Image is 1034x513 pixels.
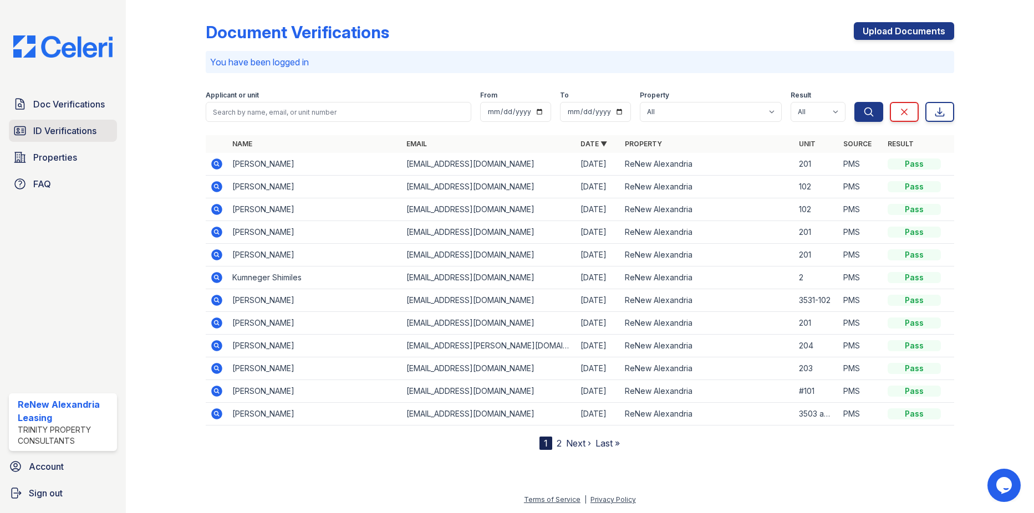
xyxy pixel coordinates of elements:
td: ReNew Alexandria [620,266,794,289]
label: Property [640,91,669,100]
div: ReNew Alexandria Leasing [18,398,113,424]
td: 203 [794,357,839,380]
td: [PERSON_NAME] [228,357,402,380]
div: Pass [888,386,941,397]
td: ReNew Alexandria [620,244,794,266]
td: [DATE] [576,312,620,335]
a: FAQ [9,173,117,195]
td: 3531-102 [794,289,839,312]
td: 201 [794,153,839,176]
td: [EMAIL_ADDRESS][DOMAIN_NAME] [402,176,576,198]
div: Pass [888,227,941,238]
td: Kumneger Shimiles [228,266,402,289]
td: [EMAIL_ADDRESS][DOMAIN_NAME] [402,244,576,266]
td: [PERSON_NAME] [228,244,402,266]
td: ReNew Alexandria [620,312,794,335]
td: [DATE] [576,403,620,425]
input: Search by name, email, or unit number [206,102,471,122]
td: PMS [839,153,883,176]
td: PMS [839,244,883,266]
a: Sign out [4,482,121,504]
iframe: chat widget [987,469,1023,502]
td: [DATE] [576,244,620,266]
label: Applicant or unit [206,91,259,100]
td: ReNew Alexandria [620,221,794,244]
a: Date ▼ [580,140,607,148]
td: [PERSON_NAME] [228,176,402,198]
td: [EMAIL_ADDRESS][DOMAIN_NAME] [402,289,576,312]
span: FAQ [33,177,51,191]
td: [DATE] [576,198,620,221]
div: Pass [888,340,941,351]
td: ReNew Alexandria [620,357,794,380]
div: Pass [888,295,941,306]
a: Email [406,140,427,148]
td: PMS [839,221,883,244]
td: PMS [839,312,883,335]
a: 2 [557,438,562,449]
td: 201 [794,221,839,244]
td: ReNew Alexandria [620,176,794,198]
td: [DATE] [576,153,620,176]
a: Upload Documents [854,22,954,40]
a: Last » [595,438,620,449]
td: PMS [839,266,883,289]
a: Unit [799,140,816,148]
td: [DATE] [576,176,620,198]
td: [PERSON_NAME] [228,312,402,335]
a: Source [843,140,872,148]
a: Next › [566,438,591,449]
div: Pass [888,272,941,283]
td: PMS [839,176,883,198]
td: 102 [794,176,839,198]
td: [DATE] [576,357,620,380]
span: Account [29,460,64,473]
a: Doc Verifications [9,93,117,115]
img: CE_Logo_Blue-a8612792a0a2168367f1c8372b55b34899dd931a85d93a1a3d3e32e68fde9ad4.png [4,35,121,58]
td: PMS [839,403,883,425]
td: [DATE] [576,289,620,312]
td: ReNew Alexandria [620,335,794,357]
td: [EMAIL_ADDRESS][DOMAIN_NAME] [402,380,576,403]
td: 102 [794,198,839,221]
div: Pass [888,408,941,419]
td: ReNew Alexandria [620,380,794,403]
td: PMS [839,357,883,380]
td: ReNew Alexandria [620,198,794,221]
td: [DATE] [576,221,620,244]
td: 201 [794,244,839,266]
span: Doc Verifications [33,98,105,111]
a: ID Verifications [9,120,117,142]
span: ID Verifications [33,124,96,137]
label: Result [791,91,811,100]
div: Pass [888,249,941,260]
a: Result [888,140,914,148]
td: [EMAIL_ADDRESS][DOMAIN_NAME] [402,221,576,244]
div: Pass [888,204,941,215]
td: [EMAIL_ADDRESS][DOMAIN_NAME] [402,266,576,289]
div: Pass [888,363,941,374]
div: Trinity Property Consultants [18,424,113,447]
div: | [584,495,587,504]
td: [PERSON_NAME] [228,153,402,176]
label: To [560,91,569,100]
td: ReNew Alexandria [620,153,794,176]
div: Pass [888,181,941,192]
a: Terms of Service [524,495,580,504]
td: [EMAIL_ADDRESS][DOMAIN_NAME] [402,198,576,221]
td: [PERSON_NAME] [228,403,402,425]
td: [EMAIL_ADDRESS][DOMAIN_NAME] [402,312,576,335]
label: From [480,91,497,100]
p: You have been logged in [210,55,949,69]
div: Pass [888,317,941,329]
div: 1 [539,437,552,450]
td: 204 [794,335,839,357]
td: PMS [839,335,883,357]
a: Privacy Policy [590,495,636,504]
td: [EMAIL_ADDRESS][DOMAIN_NAME] [402,357,576,380]
td: 201 [794,312,839,335]
a: Account [4,455,121,478]
span: Sign out [29,486,63,500]
td: [PERSON_NAME] [228,221,402,244]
